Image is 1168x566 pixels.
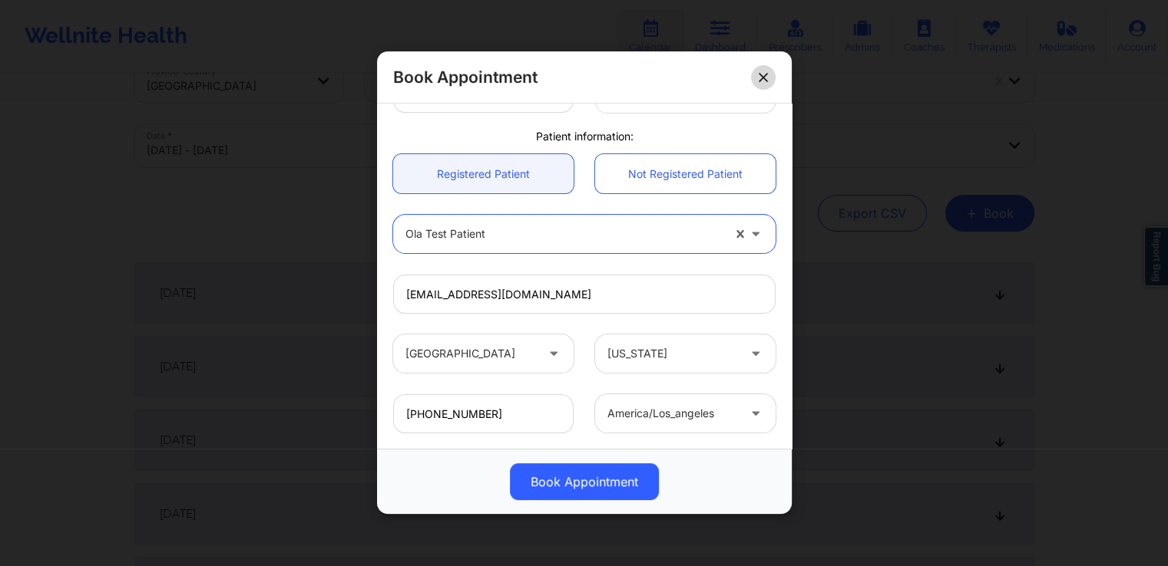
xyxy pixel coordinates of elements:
[405,216,722,254] div: Ola test patient
[393,395,574,434] input: Patient's Phone Number
[393,155,574,194] a: Registered Patient
[595,155,776,194] a: Not Registered Patient
[607,335,737,373] div: [US_STATE]
[393,275,776,314] input: Patient's Email
[405,335,535,373] div: [GEOGRAPHIC_DATA]
[607,395,737,433] div: america/los_angeles
[393,67,538,87] h2: Book Appointment
[382,129,786,144] div: Patient information:
[510,464,659,501] button: Book Appointment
